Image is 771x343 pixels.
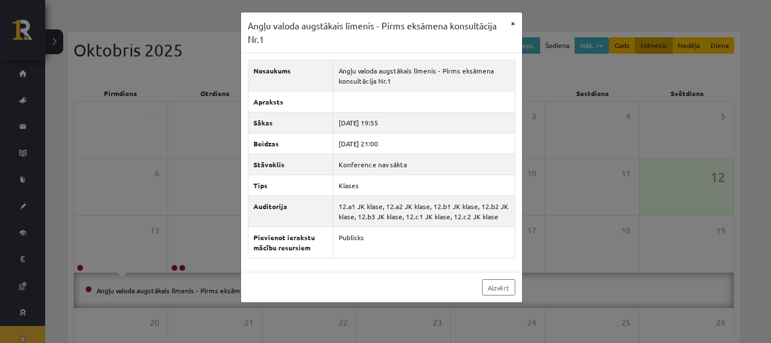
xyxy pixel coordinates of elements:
td: [DATE] 19:55 [334,112,515,133]
th: Sākas [248,112,334,133]
td: Publisks [334,227,515,258]
th: Nosaukums [248,60,334,92]
th: Pievienot ierakstu mācību resursiem [248,227,334,258]
th: Stāvoklis [248,154,334,175]
th: Beidzas [248,133,334,154]
td: Angļu valoda augstākais līmenis - Pirms eksāmena konsultācija Nr.1 [334,60,515,92]
th: Tips [248,175,334,196]
th: Apraksts [248,92,334,112]
td: Konference nav sākta [334,154,515,175]
td: Klases [334,175,515,196]
td: [DATE] 21:00 [334,133,515,154]
h3: Angļu valoda augstākais līmenis - Pirms eksāmena konsultācija Nr.1 [248,19,504,46]
th: Auditorija [248,196,334,227]
a: Aizvērt [482,279,515,296]
button: × [504,12,522,34]
td: 12.a1 JK klase, 12.a2 JK klase, 12.b1 JK klase, 12.b2 JK klase, 12.b3 JK klase, 12.c1 JK klase, 1... [334,196,515,227]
